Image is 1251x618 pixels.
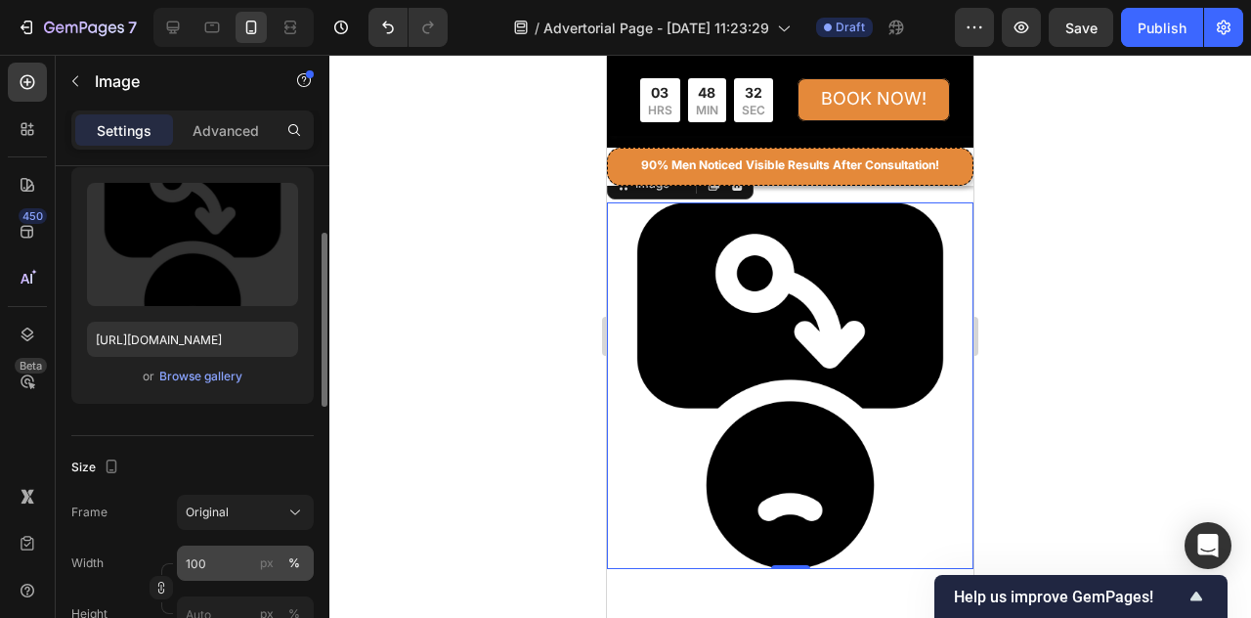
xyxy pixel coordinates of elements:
[159,368,242,385] div: Browse gallery
[177,546,314,581] input: px%
[288,554,300,572] div: %
[954,588,1185,606] span: Help us improve GemPages!
[260,554,274,572] div: px
[19,208,47,224] div: 450
[535,18,539,38] span: /
[282,552,306,575] button: px
[193,120,259,141] p: Advanced
[15,358,47,374] div: Beta
[836,19,865,36] span: Draft
[543,18,769,38] span: Advertorial Page - [DATE] 11:23:29
[71,455,123,481] div: Size
[87,183,298,306] img: preview-image
[607,55,973,618] iframe: Design area
[1185,522,1231,569] div: Open Intercom Messenger
[71,554,104,572] label: Width
[95,69,261,93] p: Image
[368,8,448,47] div: Undo/Redo
[71,504,108,521] label: Frame
[954,585,1208,608] button: Show survey - Help us improve GemPages!
[8,8,146,47] button: 7
[128,16,137,39] p: 7
[255,552,279,575] button: %
[1121,8,1203,47] button: Publish
[97,120,151,141] p: Settings
[186,504,229,521] span: Original
[1049,8,1113,47] button: Save
[177,495,314,530] button: Original
[1138,18,1186,38] div: Publish
[87,322,298,357] input: https://example.com/image.jpg
[1065,20,1098,36] span: Save
[158,367,243,386] button: Browse gallery
[143,365,154,388] span: or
